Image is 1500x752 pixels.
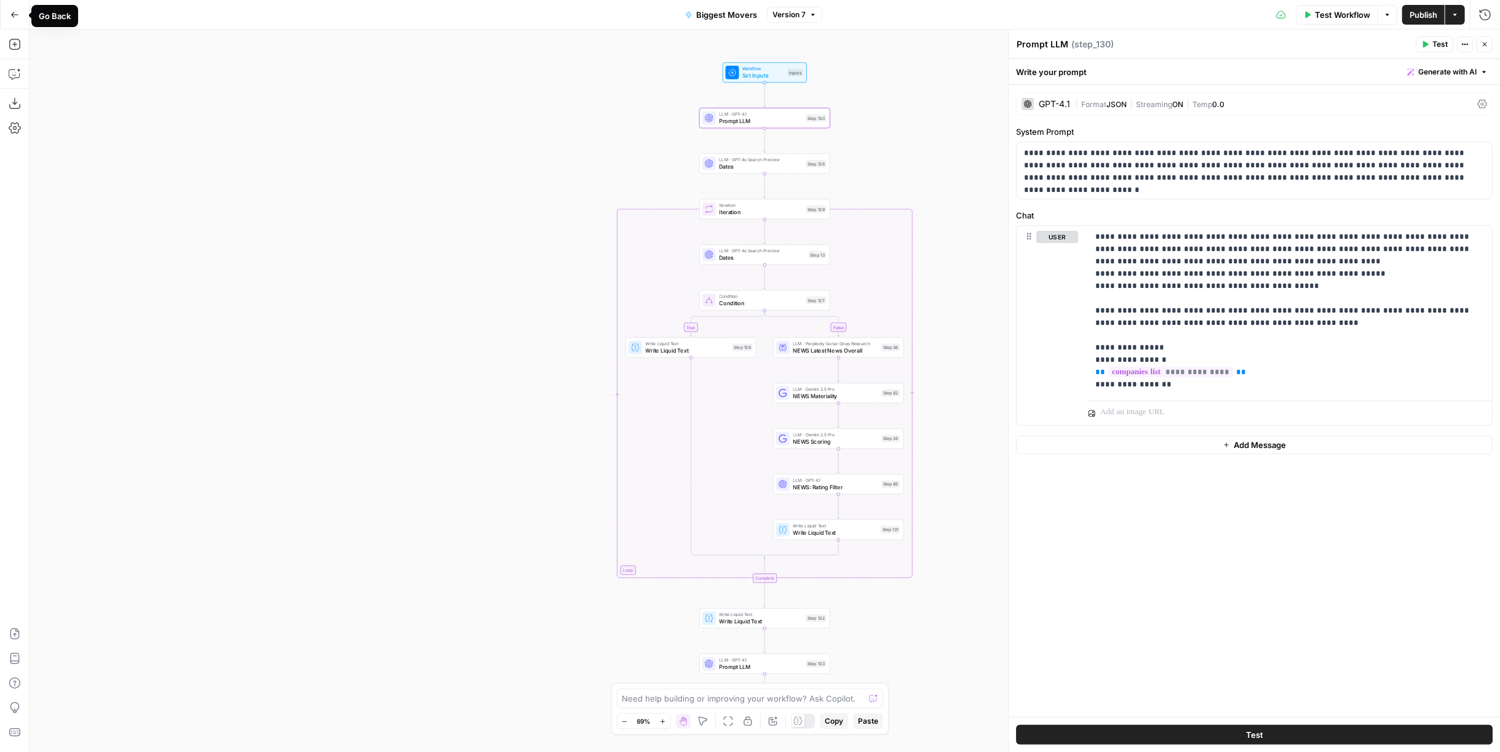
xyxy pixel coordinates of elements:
[742,71,784,80] span: Set Inputs
[809,251,827,258] div: Step 13
[763,265,766,289] g: Edge from step_13 to step_127
[764,540,838,559] g: Edge from step_131 to step_127-conditional-end
[793,386,878,393] span: LLM · Gemini 2.5 Pro
[1296,5,1378,25] button: Test Workflow
[1402,64,1493,80] button: Generate with AI
[837,449,839,473] g: Edge from step_26 to step_85
[719,617,803,626] span: Write Liquid Text
[689,310,764,337] g: Edge from step_127 to step_128
[1017,226,1078,425] div: user
[806,160,827,167] div: Step 126
[1192,100,1212,109] span: Temp
[793,522,877,529] span: Write Liquid Text
[793,438,878,446] span: NEWS Scoring
[646,346,729,355] span: Write Liquid Text
[719,117,803,126] span: Prompt LLM
[806,114,827,122] div: Step 130
[858,716,878,727] span: Paste
[1081,100,1106,109] span: Format
[719,254,805,262] span: Dates
[1212,100,1224,109] span: 0.0
[39,10,71,22] div: Go Back
[793,392,878,401] span: NEWS Materiality
[763,219,766,244] g: Edge from step_129 to step_13
[793,483,878,492] span: NEWS: Rating Filter
[699,244,830,265] div: LLM · GPT-4o Search PreviewDatesStep 13
[1183,97,1192,110] span: |
[1432,39,1448,50] span: Test
[1246,729,1263,741] span: Test
[1039,100,1070,108] div: GPT-4.1
[764,310,839,337] g: Edge from step_127 to step_36
[719,663,803,671] span: Prompt LLM
[806,297,827,304] div: Step 127
[772,9,806,20] span: Version 7
[763,128,766,153] g: Edge from step_130 to step_126
[1071,38,1114,50] span: ( step_130 )
[1410,9,1437,21] span: Publish
[793,529,877,537] span: Write Liquid Text
[719,162,803,171] span: Dates
[1016,126,1493,138] label: System Prompt
[1016,209,1493,222] label: Chat
[691,358,765,559] g: Edge from step_128 to step_127-conditional-end
[837,494,839,519] g: Edge from step_85 to step_131
[719,208,803,217] span: Iteration
[763,82,766,107] g: Edge from start to step_130
[793,431,878,438] span: LLM · Gemini 2.5 Pro
[719,111,803,118] span: LLM · GPT-4.1
[678,5,764,25] button: Biggest Movers
[719,657,803,663] span: LLM · GPT-4.1
[1416,36,1453,52] button: Test
[773,383,903,403] div: LLM · Gemini 2.5 ProNEWS MaterialityStep 82
[763,583,766,607] g: Edge from step_129-iteration-end to step_132
[793,340,878,347] span: LLM · Perplexity Sonar Deep Research
[625,337,756,358] div: Write Liquid TextWrite Liquid TextStep 128
[806,206,827,213] div: Step 129
[853,713,883,729] button: Paste
[1136,100,1172,109] span: Streaming
[699,199,830,219] div: LoopIterationIterationStep 129
[881,481,900,488] div: Step 85
[1017,38,1068,50] textarea: Prompt LLM
[806,660,827,668] div: Step 133
[773,337,903,358] div: LLM · Perplexity Sonar Deep ResearchNEWS Latest News OverallStep 36
[719,293,803,300] span: Condition
[788,69,803,76] div: Inputs
[767,7,822,23] button: Version 7
[1016,725,1493,745] button: Test
[773,428,903,449] div: LLM · Gemini 2.5 ProNEWS ScoringStep 26
[1127,97,1136,110] span: |
[646,340,729,347] span: Write Liquid Text
[1418,66,1477,78] span: Generate with AI
[699,574,830,583] div: Complete
[763,174,766,198] g: Edge from step_126 to step_129
[881,390,900,397] div: Step 82
[699,108,830,128] div: LLM · GPT-4.1Prompt LLMStep 130
[1106,100,1127,109] span: JSON
[732,344,753,351] div: Step 128
[763,628,766,653] g: Edge from step_132 to step_133
[1009,59,1500,84] div: Write your prompt
[793,346,878,355] span: NEWS Latest News Overall
[1172,100,1183,109] span: ON
[753,574,777,583] div: Complete
[881,344,900,351] div: Step 36
[719,156,803,163] span: LLM · GPT-4o Search Preview
[699,654,830,674] div: LLM · GPT-4.1Prompt LLMStep 133
[820,713,848,729] button: Copy
[1036,231,1078,243] button: user
[806,615,827,622] div: Step 132
[773,519,903,540] div: Write Liquid TextWrite Liquid TextStep 131
[1402,5,1445,25] button: Publish
[1016,436,1493,454] button: Add Message
[699,62,830,82] div: WorkflowSet InputsInputs
[699,290,830,311] div: ConditionConditionStep 127
[719,247,805,254] span: LLM · GPT-4o Search Preview
[719,202,803,209] span: Iteration
[719,299,803,308] span: Condition
[1315,9,1370,21] span: Test Workflow
[696,9,757,21] span: Biggest Movers
[837,358,839,382] g: Edge from step_36 to step_82
[719,611,803,618] span: Write Liquid Text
